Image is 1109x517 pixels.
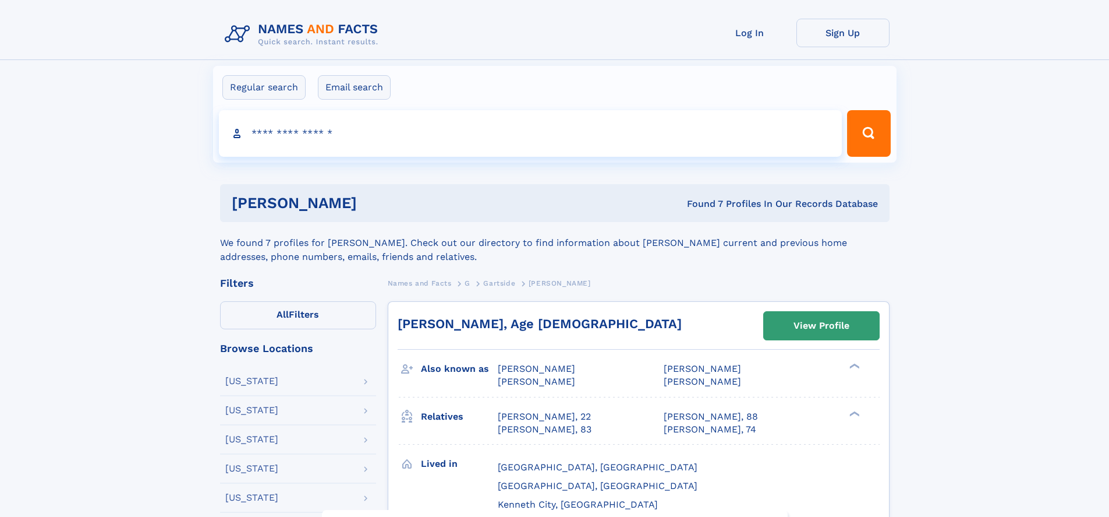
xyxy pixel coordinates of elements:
[220,301,376,329] label: Filters
[398,316,682,331] a: [PERSON_NAME], Age [DEMOGRAPHIC_DATA]
[664,363,741,374] span: [PERSON_NAME]
[498,363,575,374] span: [PERSON_NAME]
[421,359,498,379] h3: Also known as
[388,276,452,290] a: Names and Facts
[318,75,391,100] label: Email search
[421,407,498,427] h3: Relatives
[703,19,796,47] a: Log In
[664,423,756,436] a: [PERSON_NAME], 74
[522,198,878,210] div: Found 7 Profiles In Our Records Database
[483,276,515,290] a: Gartside
[220,278,376,289] div: Filters
[764,312,879,340] a: View Profile
[225,377,278,386] div: [US_STATE]
[277,309,289,320] span: All
[225,493,278,502] div: [US_STATE]
[498,423,591,436] a: [PERSON_NAME], 83
[222,75,306,100] label: Regular search
[498,499,658,510] span: Kenneth City, [GEOGRAPHIC_DATA]
[796,19,890,47] a: Sign Up
[225,435,278,444] div: [US_STATE]
[220,222,890,264] div: We found 7 profiles for [PERSON_NAME]. Check out our directory to find information about [PERSON_...
[220,19,388,50] img: Logo Names and Facts
[220,343,376,354] div: Browse Locations
[846,410,860,417] div: ❯
[498,410,591,423] a: [PERSON_NAME], 22
[483,279,515,287] span: Gartside
[498,462,697,473] span: [GEOGRAPHIC_DATA], [GEOGRAPHIC_DATA]
[465,279,470,287] span: G
[232,196,522,210] h1: [PERSON_NAME]
[498,480,697,491] span: [GEOGRAPHIC_DATA], [GEOGRAPHIC_DATA]
[847,110,890,157] button: Search Button
[529,279,591,287] span: [PERSON_NAME]
[793,312,849,339] div: View Profile
[465,276,470,290] a: G
[421,454,498,474] h3: Lived in
[219,110,842,157] input: search input
[225,464,278,473] div: [US_STATE]
[664,376,741,387] span: [PERSON_NAME]
[846,363,860,370] div: ❯
[225,406,278,415] div: [US_STATE]
[498,376,575,387] span: [PERSON_NAME]
[664,410,758,423] a: [PERSON_NAME], 88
